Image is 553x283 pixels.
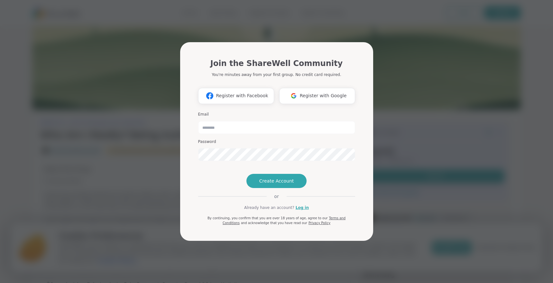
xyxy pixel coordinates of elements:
span: Register with Facebook [216,92,268,99]
span: By continuing, you confirm that you are over 18 years of age, agree to our [207,216,328,220]
p: You're minutes away from your first group. No credit card required. [212,72,341,78]
h3: Email [198,112,355,117]
h3: Password [198,139,355,145]
button: Register with Google [279,88,355,104]
span: and acknowledge that you have read our [241,221,307,225]
span: or [266,193,286,200]
span: Register with Google [300,92,347,99]
img: ShareWell Logomark [204,90,216,102]
button: Register with Facebook [198,88,274,104]
img: ShareWell Logomark [288,90,300,102]
a: Privacy Policy [309,221,330,225]
button: Create Account [246,174,307,188]
h1: Join the ShareWell Community [210,58,343,69]
span: Already have an account? [244,205,294,211]
span: Create Account [259,178,294,184]
a: Log in [296,205,309,211]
